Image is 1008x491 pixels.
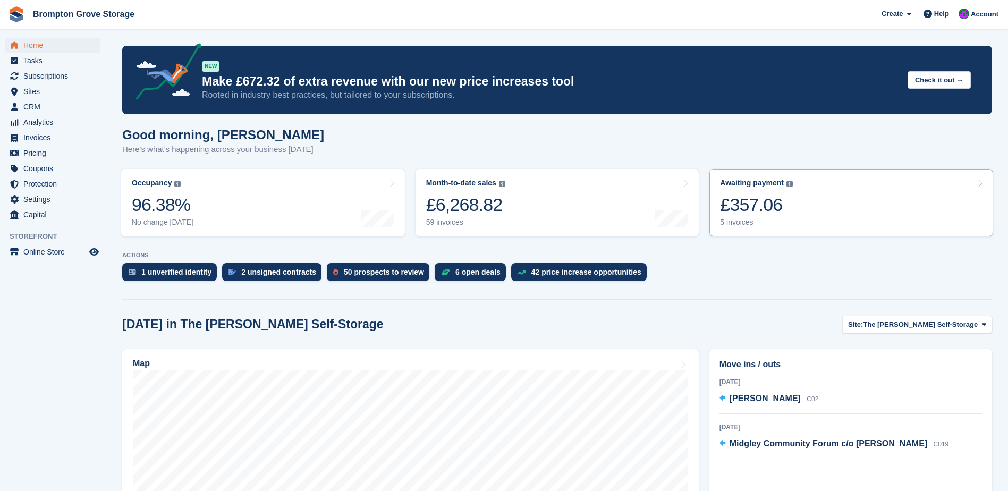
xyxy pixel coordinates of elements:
[441,268,450,276] img: deal-1b604bf984904fb50ccaf53a9ad4b4a5d6e5aea283cecdc64d6e3604feb123c2.svg
[333,269,338,275] img: prospect-51fa495bee0391a8d652442698ab0144808aea92771e9ea1ae160a38d050c398.svg
[842,316,992,333] button: Site: The [PERSON_NAME] Self-Storage
[455,268,501,276] div: 6 open deals
[23,244,87,259] span: Online Store
[5,84,100,99] a: menu
[23,192,87,207] span: Settings
[23,53,87,68] span: Tasks
[129,269,136,275] img: verify_identity-adf6edd0f0f0b5bbfe63781bf79b02c33cf7c696d77639b501bdc392416b5a36.svg
[133,359,150,368] h2: Map
[5,176,100,191] a: menu
[730,394,801,403] span: [PERSON_NAME]
[174,181,181,187] img: icon-info-grey-7440780725fd019a000dd9b08b2336e03edf1995a4989e88bcd33f0948082b44.svg
[132,179,172,188] div: Occupancy
[228,269,236,275] img: contract_signature_icon-13c848040528278c33f63329250d36e43548de30e8caae1d1a13099fd9432cc5.svg
[202,61,219,72] div: NEW
[5,192,100,207] a: menu
[934,441,949,448] span: C019
[730,439,927,448] span: Midgley Community Forum c/o [PERSON_NAME]
[132,194,193,216] div: 96.38%
[23,84,87,99] span: Sites
[882,9,903,19] span: Create
[807,395,818,403] span: C02
[426,179,496,188] div: Month-to-date sales
[122,143,324,156] p: Here's what's happening across your business [DATE]
[959,9,969,19] img: Jo Brock
[23,69,87,83] span: Subscriptions
[720,218,793,227] div: 5 invoices
[132,218,193,227] div: No change [DATE]
[863,319,978,330] span: The [PERSON_NAME] Self-Storage
[29,5,139,23] a: Brompton Grove Storage
[23,115,87,130] span: Analytics
[23,207,87,222] span: Capital
[121,169,405,236] a: Occupancy 96.38% No change [DATE]
[416,169,699,236] a: Month-to-date sales £6,268.82 59 invoices
[5,130,100,145] a: menu
[10,231,106,242] span: Storefront
[5,69,100,83] a: menu
[122,252,992,259] p: ACTIONS
[5,161,100,176] a: menu
[720,194,793,216] div: £357.06
[202,74,899,89] p: Make £672.32 of extra revenue with our new price increases tool
[971,9,998,20] span: Account
[435,263,511,286] a: 6 open deals
[122,317,384,332] h2: [DATE] in The [PERSON_NAME] Self-Storage
[426,194,505,216] div: £6,268.82
[720,179,784,188] div: Awaiting payment
[719,392,819,406] a: [PERSON_NAME] C02
[327,263,435,286] a: 50 prospects to review
[241,268,316,276] div: 2 unsigned contracts
[719,437,949,451] a: Midgley Community Forum c/o [PERSON_NAME] C019
[848,319,863,330] span: Site:
[511,263,652,286] a: 42 price increase opportunities
[9,6,24,22] img: stora-icon-8386f47178a22dfd0bd8f6a31ec36ba5ce8667c1dd55bd0f319d3a0aa187defe.svg
[5,53,100,68] a: menu
[786,181,793,187] img: icon-info-grey-7440780725fd019a000dd9b08b2336e03edf1995a4989e88bcd33f0948082b44.svg
[5,244,100,259] a: menu
[5,207,100,222] a: menu
[23,146,87,160] span: Pricing
[709,169,993,236] a: Awaiting payment £357.06 5 invoices
[202,89,899,101] p: Rooted in industry best practices, but tailored to your subscriptions.
[719,358,982,371] h2: Move ins / outs
[23,130,87,145] span: Invoices
[122,128,324,142] h1: Good morning, [PERSON_NAME]
[934,9,949,19] span: Help
[518,270,526,275] img: price_increase_opportunities-93ffe204e8149a01c8c9dc8f82e8f89637d9d84a8eef4429ea346261dce0b2c0.svg
[531,268,641,276] div: 42 price increase opportunities
[5,115,100,130] a: menu
[5,38,100,53] a: menu
[344,268,424,276] div: 50 prospects to review
[908,71,971,89] button: Check it out →
[88,245,100,258] a: Preview store
[23,161,87,176] span: Coupons
[426,218,505,227] div: 59 invoices
[23,176,87,191] span: Protection
[141,268,211,276] div: 1 unverified identity
[23,38,87,53] span: Home
[127,43,201,104] img: price-adjustments-announcement-icon-8257ccfd72463d97f412b2fc003d46551f7dbcb40ab6d574587a9cd5c0d94...
[122,263,222,286] a: 1 unverified identity
[719,377,982,387] div: [DATE]
[222,263,327,286] a: 2 unsigned contracts
[5,146,100,160] a: menu
[719,422,982,432] div: [DATE]
[5,99,100,114] a: menu
[23,99,87,114] span: CRM
[499,181,505,187] img: icon-info-grey-7440780725fd019a000dd9b08b2336e03edf1995a4989e88bcd33f0948082b44.svg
